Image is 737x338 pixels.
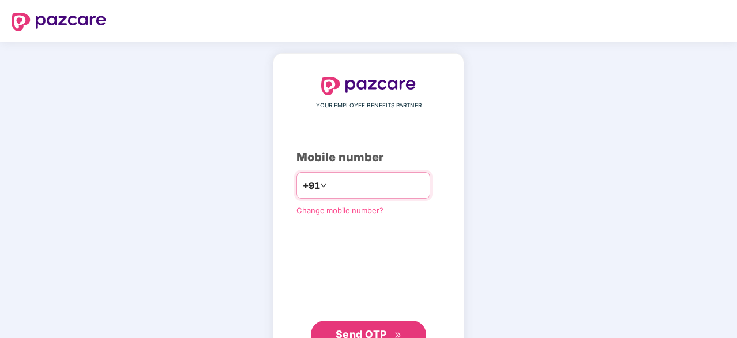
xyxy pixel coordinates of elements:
span: +91 [303,179,320,193]
div: Mobile number [296,148,441,166]
span: down [320,182,327,189]
img: logo [321,77,416,95]
img: logo [12,13,106,31]
a: Change mobile number? [296,206,383,215]
span: YOUR EMPLOYEE BENEFITS PARTNER [316,101,422,110]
